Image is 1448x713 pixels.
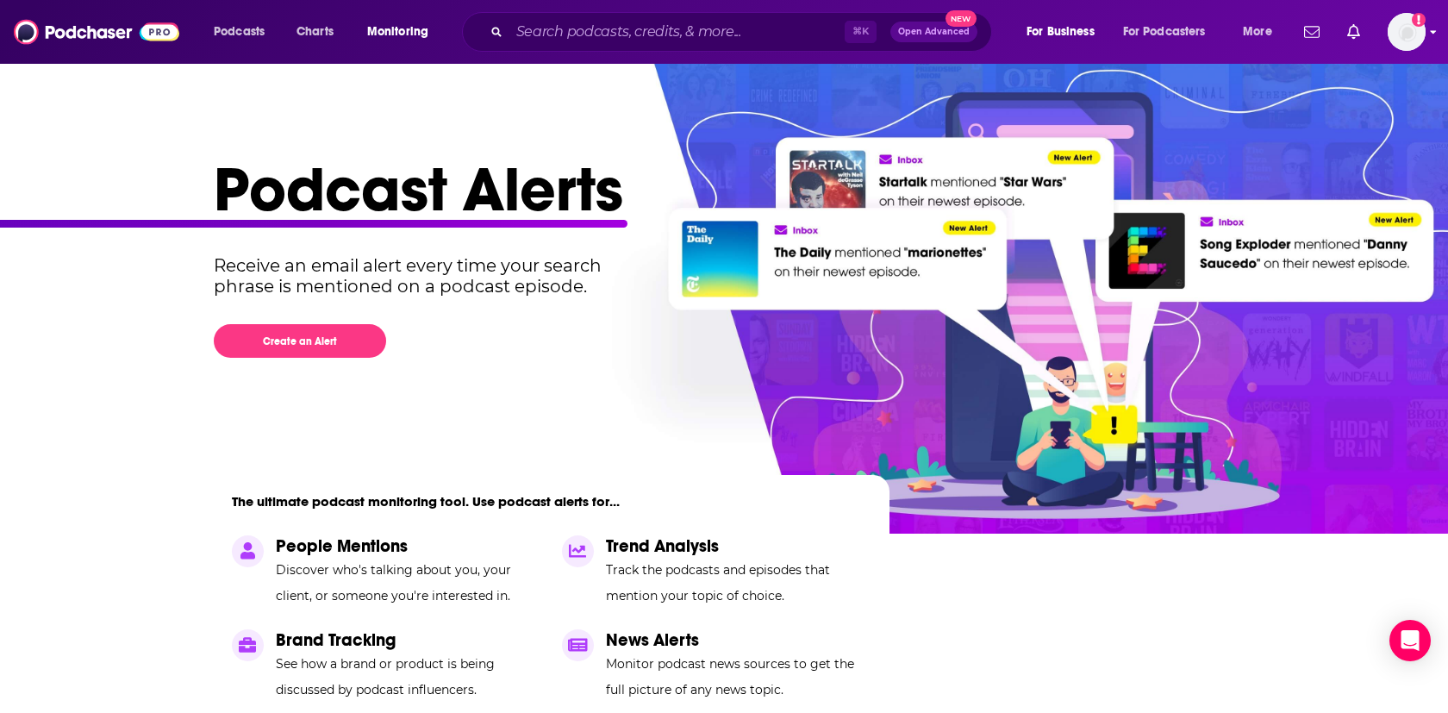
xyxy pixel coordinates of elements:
button: Open AdvancedNew [890,22,977,42]
button: Show profile menu [1388,13,1426,51]
p: Track the podcasts and episodes that mention your topic of choice. [606,557,871,609]
a: Show notifications dropdown [1297,17,1326,47]
span: Monitoring [367,20,428,44]
span: For Business [1027,20,1095,44]
button: open menu [1231,18,1294,46]
p: Trend Analysis [606,535,871,557]
p: Receive an email alert every time your search phrase is mentioned on a podcast episode. [214,255,633,297]
div: Search podcasts, credits, & more... [478,12,1008,52]
h1: Podcast Alerts [214,152,1220,228]
button: open menu [355,18,451,46]
span: Logged in as Audrey.Mucisalazar [1388,13,1426,51]
span: For Podcasters [1123,20,1206,44]
div: Open Intercom Messenger [1389,620,1431,661]
p: See how a brand or product is being discussed by podcast influencers. [276,651,541,703]
button: open menu [202,18,287,46]
img: Podchaser - Follow, Share and Rate Podcasts [14,16,179,48]
span: Charts [296,20,334,44]
button: open menu [1014,18,1116,46]
p: The ultimate podcast monitoring tool. Use podcast alerts for... [232,493,620,510]
button: open menu [1112,18,1231,46]
p: People Mentions [276,535,541,557]
p: Monitor podcast news sources to get the full picture of any news topic. [606,651,871,703]
a: Charts [285,18,344,46]
svg: Add a profile image [1412,13,1426,27]
a: Show notifications dropdown [1340,17,1367,47]
img: User Profile [1388,13,1426,51]
input: Search podcasts, credits, & more... [509,18,845,46]
button: Create an Alert [214,324,386,358]
span: Podcasts [214,20,265,44]
span: New [946,10,977,27]
p: Brand Tracking [276,629,541,651]
span: ⌘ K [845,21,877,43]
span: Open Advanced [898,28,970,36]
p: Discover who's talking about you, your client, or someone you're interested in. [276,557,541,609]
p: News Alerts [606,629,871,651]
span: More [1243,20,1272,44]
